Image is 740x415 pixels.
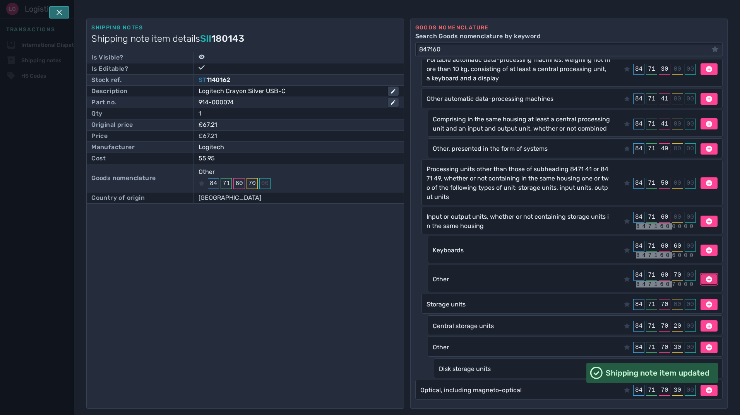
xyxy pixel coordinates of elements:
div: 71 [646,299,657,310]
span: 1140162 [206,76,230,83]
div: 84 [208,178,219,189]
div: 00 [685,299,696,310]
div: 84 [633,119,644,129]
div: 84 [633,342,644,353]
div: 00 [685,385,696,396]
div: 00 [672,64,683,75]
div: Goods nomenclature [91,173,156,183]
div: 41 [659,119,670,129]
mark: 847160 [636,252,672,259]
div: Other [433,343,449,352]
mark: 847160 [636,223,672,230]
div: 41 [659,94,670,104]
div: 71 [646,212,657,223]
div: 60 [659,241,670,252]
div: 49 [659,143,670,154]
div: 00 [259,178,271,189]
div: Input or output units, whether or not containing storage units in the same housing [427,212,610,231]
button: Tap escape key to close [49,6,69,19]
div: 60 [659,212,670,223]
div: Description [91,87,127,96]
div: Optical, including magneto-optical [420,386,522,395]
div: 00 [672,94,683,104]
div: 70 [659,299,670,310]
div: 00 [685,178,696,189]
div: 84 [633,270,644,281]
div: 71 [646,270,657,281]
div: 71 [646,342,657,353]
div: Is Editable? [91,64,128,73]
div: 30 [672,385,683,396]
div: 70 [659,385,670,396]
div: 71 [646,94,657,104]
div: Other [433,275,449,284]
div: 00 [672,178,683,189]
div: Central storage units [433,321,494,331]
div: 71 [646,119,657,129]
div: 00 [685,143,696,154]
div: Logitech [199,143,388,152]
span: ST [199,76,206,83]
div: 00 [685,212,696,223]
h1: Shipping note item details [91,32,399,46]
div: 0000 [633,223,697,231]
div: £67.21 [199,131,399,141]
div: 30 [659,64,670,75]
div: 20 [672,321,683,332]
span: SII [200,33,211,44]
div: 00 [672,212,683,223]
div: 50 [659,178,670,189]
div: 71 [646,178,657,189]
div: [GEOGRAPHIC_DATA] [199,193,399,202]
div: 84 [633,299,644,310]
div: 7000 [633,281,697,289]
div: Comprising in the same housing at least a central processing unit and an input and output unit, w... [433,115,610,133]
div: 84 [633,143,644,154]
div: Stock ref. [91,75,122,85]
div: £67.21 [199,120,388,129]
div: 00 [685,119,696,129]
div: 84 [633,212,644,223]
div: 00 [672,119,683,129]
div: Shipping notes [91,24,399,32]
div: 00 [685,94,696,104]
div: Manufacturer [91,143,135,152]
div: 00 [672,143,683,154]
div: Price [91,131,108,141]
div: 70 [672,270,683,281]
div: 00 [672,299,683,310]
div: 70 [247,178,258,189]
div: Portable automatic data-processing machines, weighing not more than 10 kg, consisting of at least... [427,55,610,83]
div: Original price [91,120,133,129]
div: 71 [221,178,232,189]
div: Disk storage units [439,364,491,374]
div: 70 [659,342,670,353]
div: 71 [646,241,657,252]
div: 6000 [633,252,697,260]
div: Other [199,167,399,177]
div: 60 [233,178,245,189]
div: 71 [646,385,657,396]
span: Shipping note item updated [606,367,709,379]
div: 84 [633,94,644,104]
div: 84 [633,241,644,252]
span: 180143 [211,33,244,44]
div: 71 [646,321,657,332]
div: 00 [685,270,696,281]
div: 30 [672,342,683,353]
div: 00 [685,64,696,75]
div: 60 [672,241,683,252]
div: Cost [91,154,106,163]
div: Processing units other than those of subheading 8471 41 or 8471 49, whether or not containing in ... [427,165,610,202]
div: 84 [633,64,644,75]
div: 55.95 [199,154,388,163]
div: 84 [633,321,644,332]
div: Qty [91,109,102,118]
div: Other automatic data-processing machines [427,94,553,104]
div: Country of origin [91,193,145,202]
div: Other, presented in the form of systems [433,144,548,153]
div: Part no. [91,98,116,107]
div: 914-000074 [199,98,382,107]
div: Storage units [427,300,466,309]
div: 71 [646,64,657,75]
